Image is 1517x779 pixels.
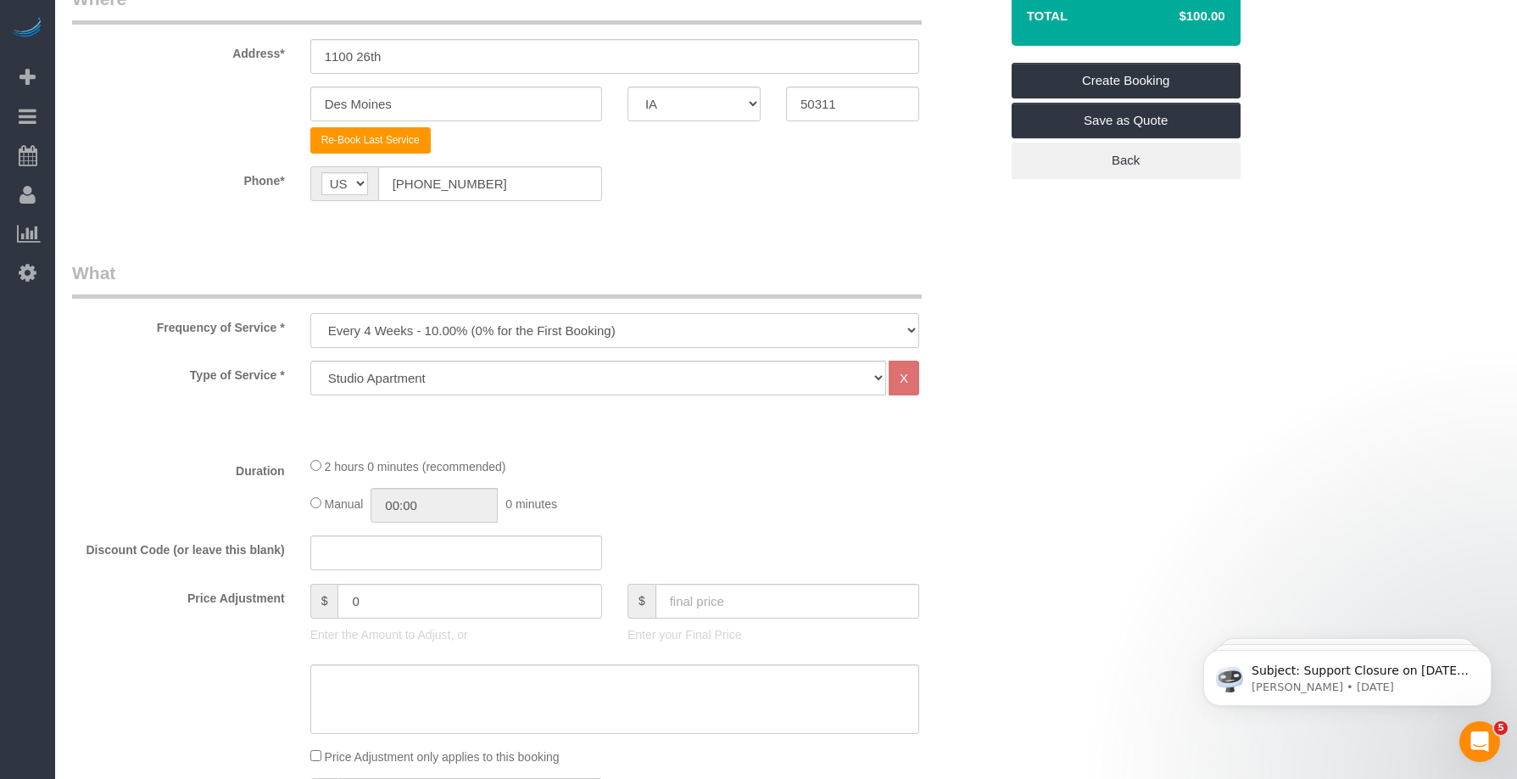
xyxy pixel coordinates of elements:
[59,313,298,336] label: Frequency of Service *
[59,457,298,479] label: Duration
[655,584,919,619] input: final price
[325,750,560,764] span: Price Adjustment only applies to this booking
[59,535,298,558] label: Discount Code (or leave this blank)
[59,39,298,62] label: Address*
[1012,143,1241,178] a: Back
[59,584,298,607] label: Price Adjustment
[59,166,298,189] label: Phone*
[505,497,557,511] span: 0 minutes
[1027,8,1068,23] strong: Total
[1012,103,1241,138] a: Save as Quote
[310,626,602,643] p: Enter the Amount to Adjust, or
[1128,9,1224,24] h4: $100.00
[59,361,298,384] label: Type of Service *
[325,460,506,474] span: 2 hours 0 minutes (recommended)
[74,65,293,81] p: Message from Ellie, sent 6w ago
[74,49,291,316] span: Subject: Support Closure on [DATE] Hey Everyone: Automaid Support will be closed [DATE][DATE] in ...
[310,87,602,121] input: City*
[1012,63,1241,98] a: Create Booking
[627,626,919,643] p: Enter your Final Price
[378,166,602,201] input: Phone*
[627,584,655,619] span: $
[10,17,44,41] img: Automaid Logo
[72,261,922,299] legend: What
[1494,721,1508,735] span: 5
[310,584,338,619] span: $
[1459,721,1500,762] iframe: Intercom live chat
[325,497,364,511] span: Manual
[310,127,431,154] button: Re-Book Last Service
[1178,614,1517,733] iframe: Intercom notifications message
[786,87,919,121] input: Zip Code*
